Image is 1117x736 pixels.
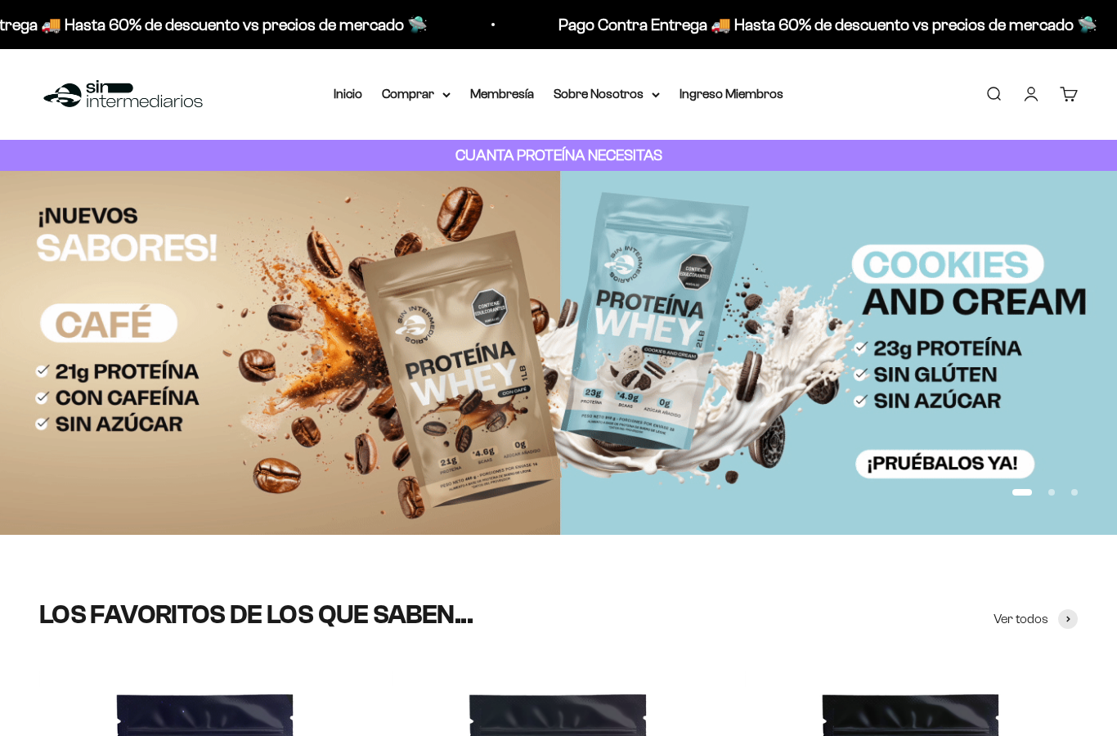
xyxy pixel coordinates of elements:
[680,87,783,101] a: Ingreso Miembros
[994,608,1048,630] span: Ver todos
[554,83,660,105] summary: Sobre Nosotros
[455,146,662,164] strong: CUANTA PROTEÍNA NECESITAS
[334,87,362,101] a: Inicio
[470,87,534,101] a: Membresía
[558,11,1097,38] p: Pago Contra Entrega 🚚 Hasta 60% de descuento vs precios de mercado 🛸
[382,83,451,105] summary: Comprar
[994,608,1078,630] a: Ver todos
[39,600,473,629] split-lines: LOS FAVORITOS DE LOS QUE SABEN...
